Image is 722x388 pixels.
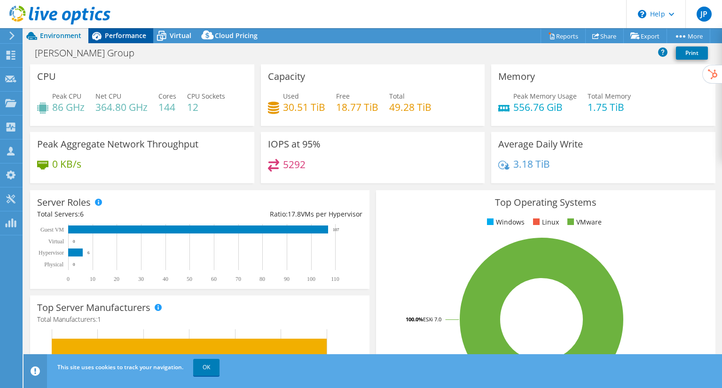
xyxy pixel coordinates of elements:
h3: Server Roles [37,197,91,208]
h3: Top Operating Systems [383,197,708,208]
text: 20 [114,276,119,282]
span: Net CPU [95,92,121,101]
span: Environment [40,31,81,40]
text: 10 [90,276,95,282]
h4: 364.80 GHz [95,102,148,112]
h4: 1.75 TiB [588,102,631,112]
text: Physical [44,261,63,268]
span: Peak Memory Usage [513,92,577,101]
h4: 86 GHz [52,102,85,112]
span: Total [389,92,405,101]
span: Cores [158,92,176,101]
text: Guest VM [40,226,64,233]
a: Share [585,29,624,43]
li: VMware [565,217,602,227]
span: JP [697,7,712,22]
li: Linux [531,217,559,227]
text: 50 [187,276,192,282]
span: 6 [80,210,84,218]
a: OK [193,359,220,376]
div: Total Servers: [37,209,200,219]
h4: 49.28 TiB [389,102,432,112]
span: Free [336,92,350,101]
h4: 556.76 GiB [513,102,577,112]
span: 17.8 [288,210,301,218]
h4: 0 KB/s [52,159,81,169]
text: 30 [138,276,144,282]
h4: 3.18 TiB [513,159,550,169]
text: 70 [235,276,241,282]
h4: 18.77 TiB [336,102,378,112]
span: 1 [97,315,101,324]
h1: [PERSON_NAME] Group [31,48,149,58]
tspan: 100.0% [406,316,423,323]
h3: Capacity [268,71,305,82]
text: 40 [163,276,168,282]
text: Virtual [48,238,64,245]
h3: CPU [37,71,56,82]
h3: IOPS at 95% [268,139,321,149]
h4: 12 [187,102,225,112]
a: Export [623,29,667,43]
h3: Peak Aggregate Network Throughput [37,139,198,149]
a: More [667,29,710,43]
span: Used [283,92,299,101]
h3: Memory [498,71,535,82]
text: Hypervisor [39,249,64,256]
text: 80 [259,276,265,282]
tspan: ESXi 7.0 [423,316,441,323]
span: Cloud Pricing [215,31,258,40]
span: This site uses cookies to track your navigation. [57,363,183,371]
h4: Total Manufacturers: [37,314,362,325]
span: Total Memory [588,92,631,101]
div: Ratio: VMs per Hypervisor [200,209,362,219]
h4: 5292 [283,159,306,170]
text: 0 [67,276,70,282]
li: Windows [485,217,525,227]
h4: 144 [158,102,176,112]
h4: 30.51 TiB [283,102,325,112]
h3: Top Server Manufacturers [37,303,150,313]
text: 107 [333,227,339,232]
span: Performance [105,31,146,40]
span: Peak CPU [52,92,81,101]
text: 0 [73,262,75,267]
text: 100 [307,276,315,282]
text: 0 [73,239,75,244]
text: 60 [211,276,217,282]
text: 110 [331,276,339,282]
span: CPU Sockets [187,92,225,101]
text: 90 [284,276,290,282]
h3: Average Daily Write [498,139,583,149]
a: Reports [541,29,586,43]
svg: \n [638,10,646,18]
span: Virtual [170,31,191,40]
a: Print [676,47,708,60]
text: 6 [87,250,90,255]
